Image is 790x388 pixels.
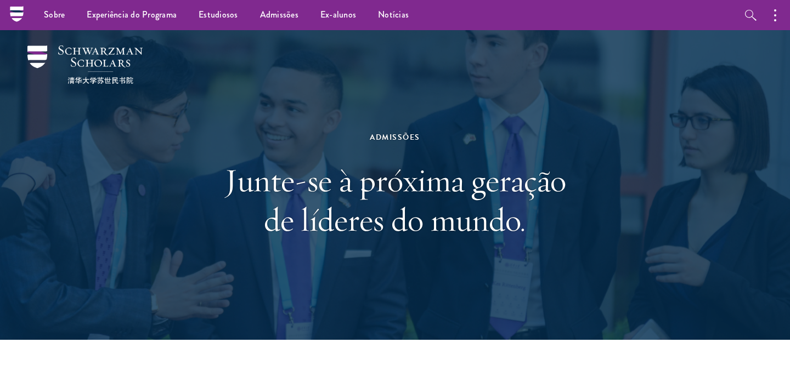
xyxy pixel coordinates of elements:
img: Bolsistas Schwarzman [27,45,143,84]
font: Admissões [260,8,298,21]
font: Junte-se à próxima geração de líderes do mundo. [224,159,566,240]
font: Notícias [378,8,409,21]
font: Experiência do Programa [87,8,177,21]
font: Admissões [370,132,420,143]
font: Ex-alunos [320,8,356,21]
font: Sobre [44,8,65,21]
font: Estudiosos [199,8,238,21]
